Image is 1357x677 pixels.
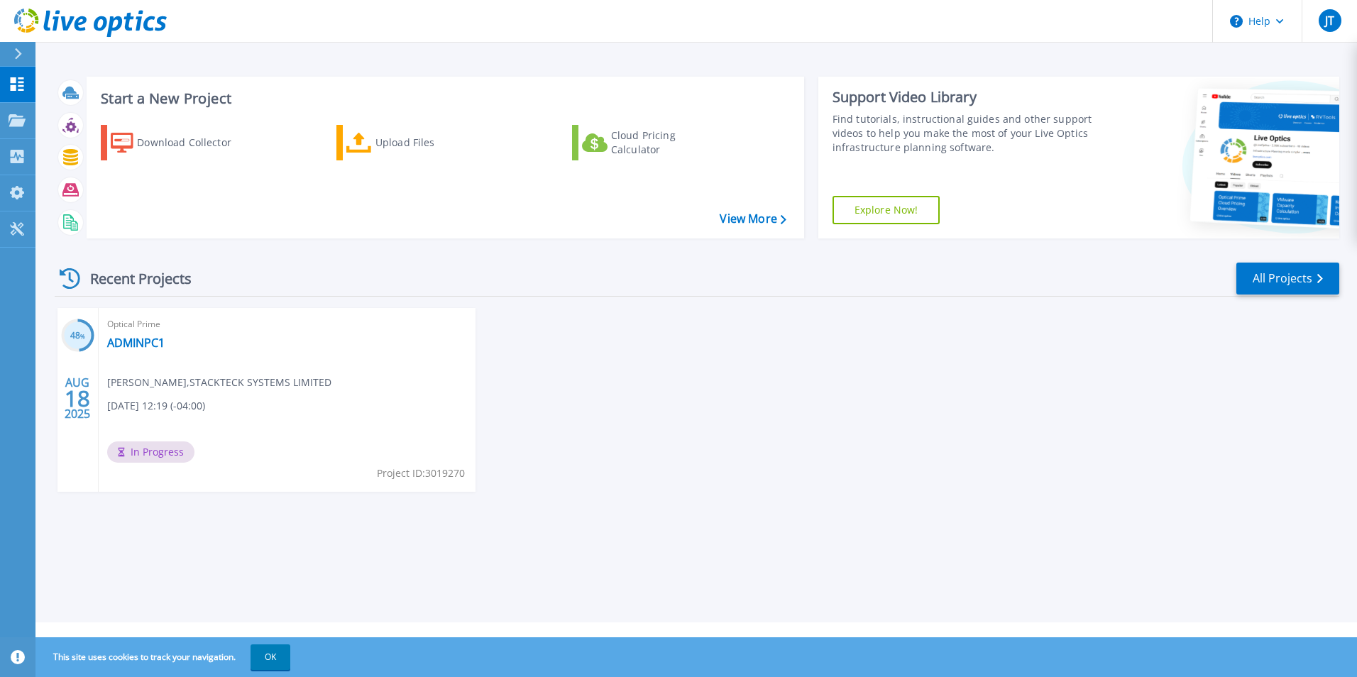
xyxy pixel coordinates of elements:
div: Upload Files [375,128,489,157]
div: Support Video Library [833,88,1098,106]
span: JT [1325,15,1334,26]
div: AUG 2025 [64,373,91,424]
a: ADMINPC1 [107,336,165,350]
div: Recent Projects [55,261,211,296]
span: % [80,332,85,340]
h3: Start a New Project [101,91,786,106]
a: All Projects [1236,263,1339,295]
div: Download Collector [137,128,251,157]
span: Optical Prime [107,317,467,332]
a: Explore Now! [833,196,940,224]
span: [DATE] 12:19 (-04:00) [107,398,205,414]
div: Cloud Pricing Calculator [611,128,725,157]
div: Find tutorials, instructional guides and other support videos to help you make the most of your L... [833,112,1098,155]
button: OK [251,644,290,670]
span: This site uses cookies to track your navigation. [39,644,290,670]
a: Cloud Pricing Calculator [572,125,730,160]
a: View More [720,212,786,226]
a: Download Collector [101,125,259,160]
span: Project ID: 3019270 [377,466,465,481]
span: [PERSON_NAME] , STACKTECK SYSTEMS LIMITED [107,375,331,390]
a: Upload Files [336,125,495,160]
span: In Progress [107,441,194,463]
span: 18 [65,392,90,404]
h3: 48 [61,328,94,344]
